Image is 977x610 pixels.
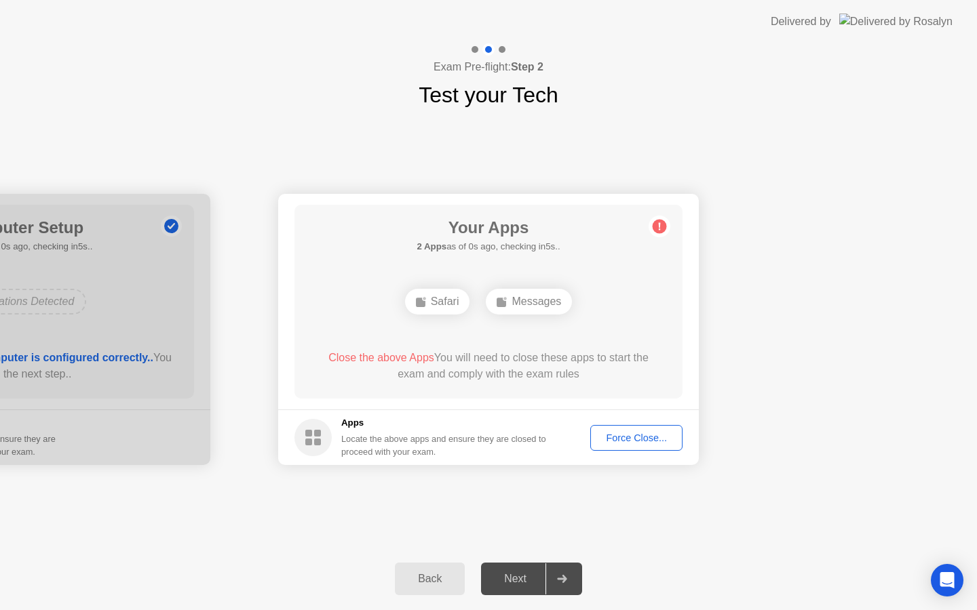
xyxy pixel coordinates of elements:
[341,432,547,458] div: Locate the above apps and ensure they are closed to proceed with your exam.
[595,432,678,443] div: Force Close...
[341,416,547,430] h5: Apps
[399,573,461,585] div: Back
[328,352,434,363] span: Close the above Apps
[481,563,582,595] button: Next
[417,240,560,253] h5: as of 0s ago, checking in5s..
[405,289,470,314] div: Safari
[511,61,543,73] b: Step 2
[486,289,572,314] div: Messages
[590,425,683,451] button: Force Close...
[314,350,664,382] div: You will need to close these apps to start the exam and comply with the exam rules
[395,563,465,595] button: Back
[417,241,446,251] b: 2 Apps
[771,14,831,30] div: Delivered by
[485,573,545,585] div: Next
[931,564,963,596] div: Open Intercom Messenger
[839,14,953,29] img: Delivered by Rosalyn
[419,79,558,111] h1: Test your Tech
[434,59,543,75] h4: Exam Pre-flight:
[417,216,560,240] h1: Your Apps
